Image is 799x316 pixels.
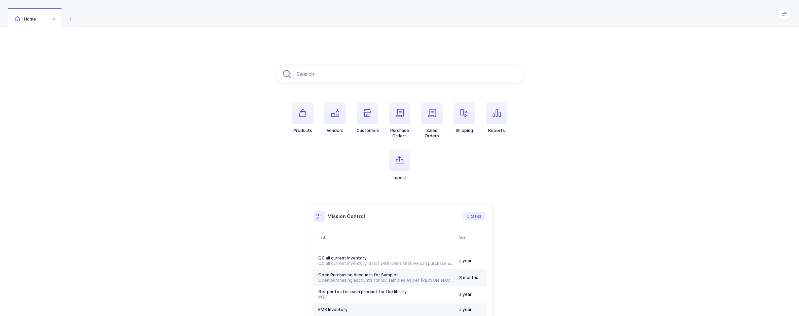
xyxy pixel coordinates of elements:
[275,65,525,83] input: Search
[389,102,410,139] button: PurchaseOrders
[453,102,475,133] button: Shipping
[292,102,314,133] button: Products
[327,213,365,220] h3: Mission Control
[486,102,507,133] button: Reports
[467,214,481,219] span: 5 tasks
[389,149,410,180] button: Import
[421,102,443,139] button: SalesOrders
[357,102,379,133] button: Customers
[15,16,36,22] span: Home
[324,102,346,133] button: Vendors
